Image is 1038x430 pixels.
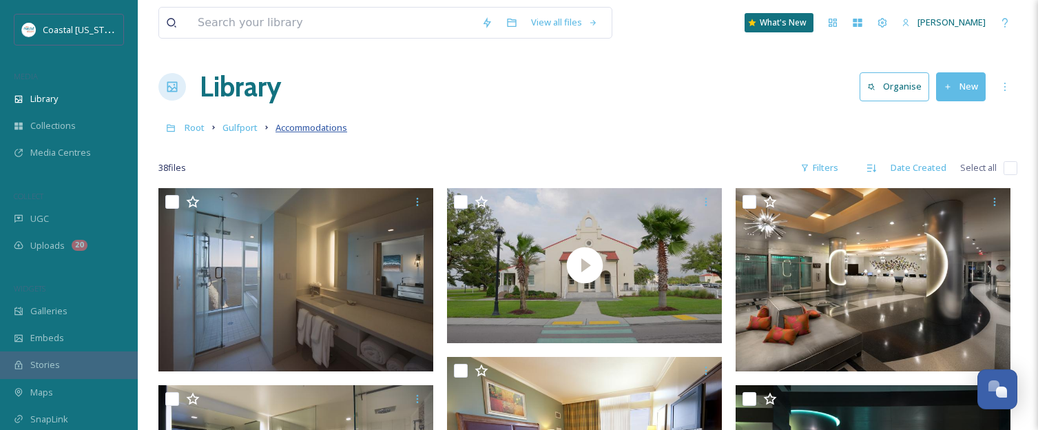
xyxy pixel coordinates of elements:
[30,146,91,159] span: Media Centres
[524,9,605,36] a: View all files
[917,16,986,28] span: [PERSON_NAME]
[222,121,258,134] span: Gulfport
[30,239,65,252] span: Uploads
[43,23,122,36] span: Coastal [US_STATE]
[895,9,993,36] a: [PERSON_NAME]
[736,188,1010,371] img: Island View Casino Resort Beach Tower lobby.jpg
[30,212,49,225] span: UGC
[22,23,36,37] img: download%20%281%29.jpeg
[884,154,953,181] div: Date Created
[30,413,68,426] span: SnapLink
[447,188,722,342] img: thumbnail
[793,154,845,181] div: Filters
[276,121,347,134] span: Accommodations
[745,13,813,32] a: What's New
[30,331,64,345] span: Embeds
[185,119,205,136] a: Root
[30,358,60,371] span: Stories
[936,72,986,101] button: New
[977,369,1017,409] button: Open Chat
[276,119,347,136] a: Accommodations
[30,305,68,318] span: Galleries
[158,188,433,371] img: Island View Casino Resort Beach Tower bathroom 2.jpg
[185,121,205,134] span: Root
[191,8,475,38] input: Search your library
[860,72,929,101] button: Organise
[30,92,58,105] span: Library
[158,161,186,174] span: 38 file s
[14,191,43,201] span: COLLECT
[14,283,45,294] span: WIDGETS
[72,240,87,251] div: 20
[14,71,38,81] span: MEDIA
[960,161,997,174] span: Select all
[30,386,53,399] span: Maps
[200,66,281,107] a: Library
[222,119,258,136] a: Gulfport
[30,119,76,132] span: Collections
